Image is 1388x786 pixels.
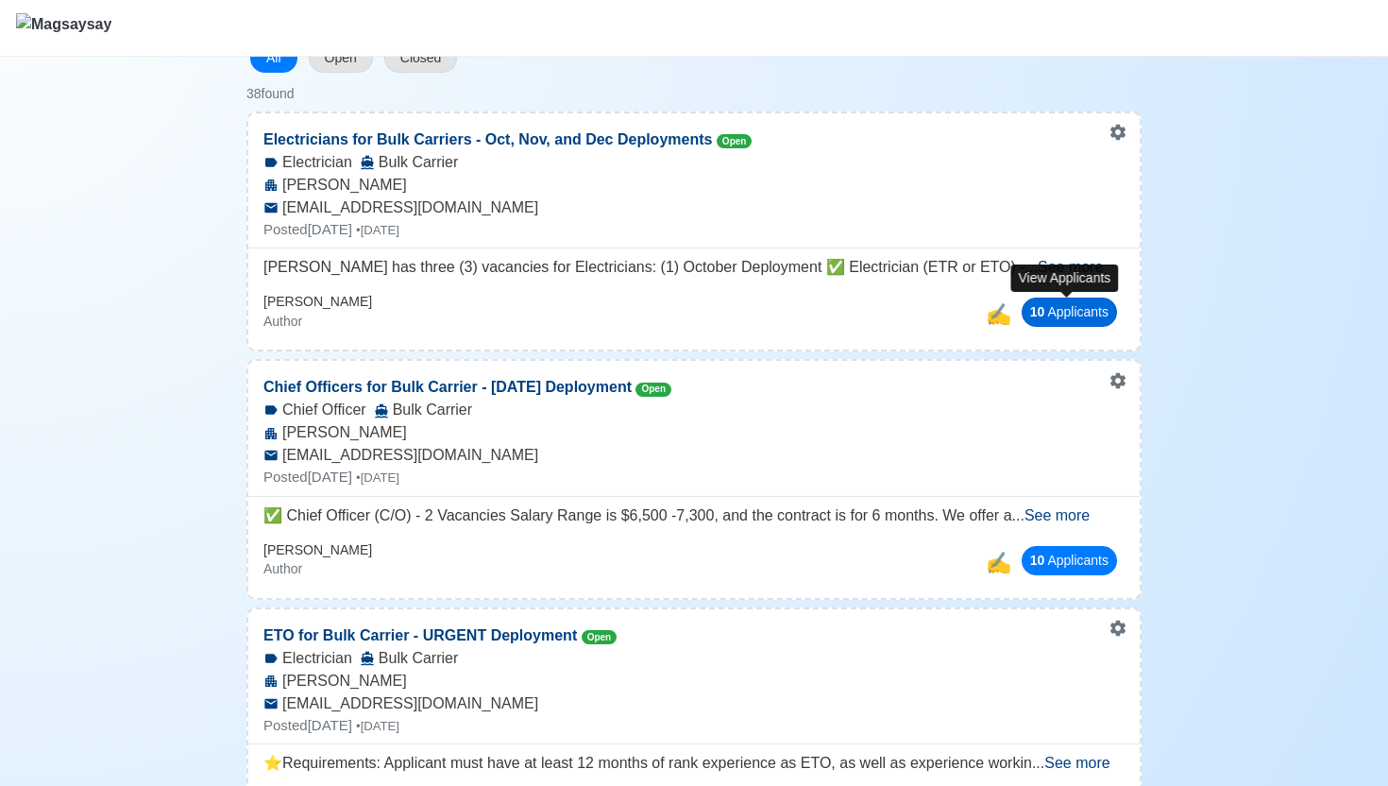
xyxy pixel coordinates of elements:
[1030,304,1045,319] span: 10
[384,43,458,73] button: Closed
[263,507,1012,523] span: ✅ Chief Officer (C/O) - 2 Vacancies Salary Range is $6,500 -7,300, and the contract is for 6 mont...
[717,134,753,148] span: Open
[1032,755,1110,771] span: ...
[356,223,399,237] small: • [DATE]
[248,670,1140,692] div: [PERSON_NAME]
[263,542,372,558] h6: [PERSON_NAME]
[1030,553,1045,568] span: 10
[356,719,399,733] small: • [DATE]
[635,383,671,397] span: Open
[1022,546,1117,575] button: 10 Applicants
[1024,507,1090,523] span: See more
[263,755,1032,771] span: ⭐️Requirements: Applicant must have at least 12 months of rank experience as ETO, as well as expe...
[986,302,1011,326] span: copy
[309,43,373,73] button: Open
[248,444,1140,467] div: [EMAIL_ADDRESS][DOMAIN_NAME]
[263,561,302,576] small: Author
[248,174,1140,196] div: [PERSON_NAME]
[246,84,1142,104] div: 38 found
[248,467,1140,488] div: Posted [DATE]
[248,692,1140,715] div: [EMAIL_ADDRESS][DOMAIN_NAME]
[1012,507,1091,523] span: ...
[248,715,1140,737] div: Posted [DATE]
[1022,298,1117,327] button: 10 Applicants
[282,399,366,421] span: Chief Officer
[263,314,302,329] small: Author
[250,43,297,73] button: All
[248,219,1140,241] div: Posted [DATE]
[248,196,1140,219] div: [EMAIL_ADDRESS][DOMAIN_NAME]
[360,151,458,174] div: Bulk Carrier
[981,542,1014,583] button: copy
[981,294,1014,334] button: copy
[282,647,352,670] span: Electrician
[248,113,767,151] p: Electricians for Bulk Carriers - Oct, Nov, and Dec Deployments
[248,421,1140,444] div: [PERSON_NAME]
[1011,265,1119,292] div: View Applicants
[1044,755,1109,771] span: See more
[360,647,458,670] div: Bulk Carrier
[986,551,1011,574] span: copy
[248,361,686,399] p: Chief Officers for Bulk Carrier - [DATE] Deployment
[582,630,618,644] span: Open
[374,399,472,421] div: Bulk Carrier
[15,1,112,56] button: Magsaysay
[263,294,372,310] h6: [PERSON_NAME]
[282,151,352,174] span: Electrician
[16,13,111,47] img: Magsaysay
[248,609,632,647] p: ETO for Bulk Carrier - URGENT Deployment
[263,259,1025,275] span: [PERSON_NAME] has three (3) vacancies for Electricians: (1) October Deployment ✅ Electrician (ETR...
[356,470,399,485] small: • [DATE]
